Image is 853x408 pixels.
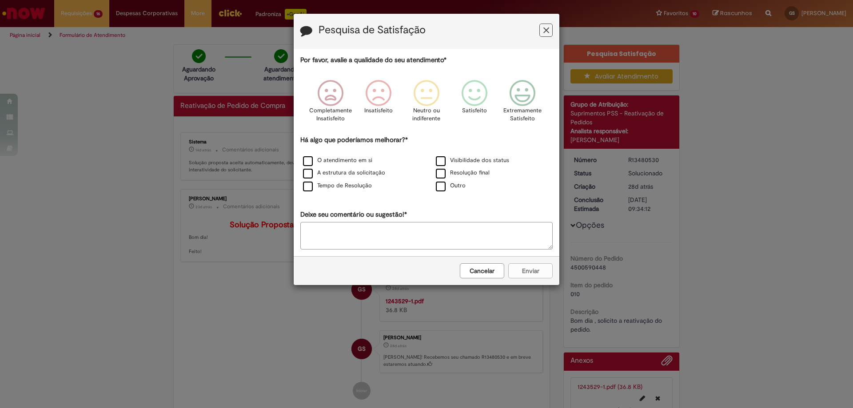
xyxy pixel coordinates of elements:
[460,263,504,278] button: Cancelar
[300,55,446,65] label: Por favor, avalie a qualidade do seu atendimento*
[300,210,407,219] label: Deixe seu comentário ou sugestão!*
[307,73,353,134] div: Completamente Insatisfeito
[303,169,385,177] label: A estrutura da solicitação
[356,73,401,134] div: Insatisfeito
[303,182,372,190] label: Tempo de Resolução
[452,73,497,134] div: Satisfeito
[303,156,372,165] label: O atendimento em si
[436,169,490,177] label: Resolução final
[300,135,553,193] div: Há algo que poderíamos melhorar?*
[436,182,466,190] label: Outro
[500,73,545,134] div: Extremamente Satisfeito
[364,107,393,115] p: Insatisfeito
[309,107,352,123] p: Completamente Insatisfeito
[404,73,449,134] div: Neutro ou indiferente
[411,107,442,123] p: Neutro ou indiferente
[319,24,426,36] label: Pesquisa de Satisfação
[503,107,542,123] p: Extremamente Satisfeito
[436,156,509,165] label: Visibilidade dos status
[462,107,487,115] p: Satisfeito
